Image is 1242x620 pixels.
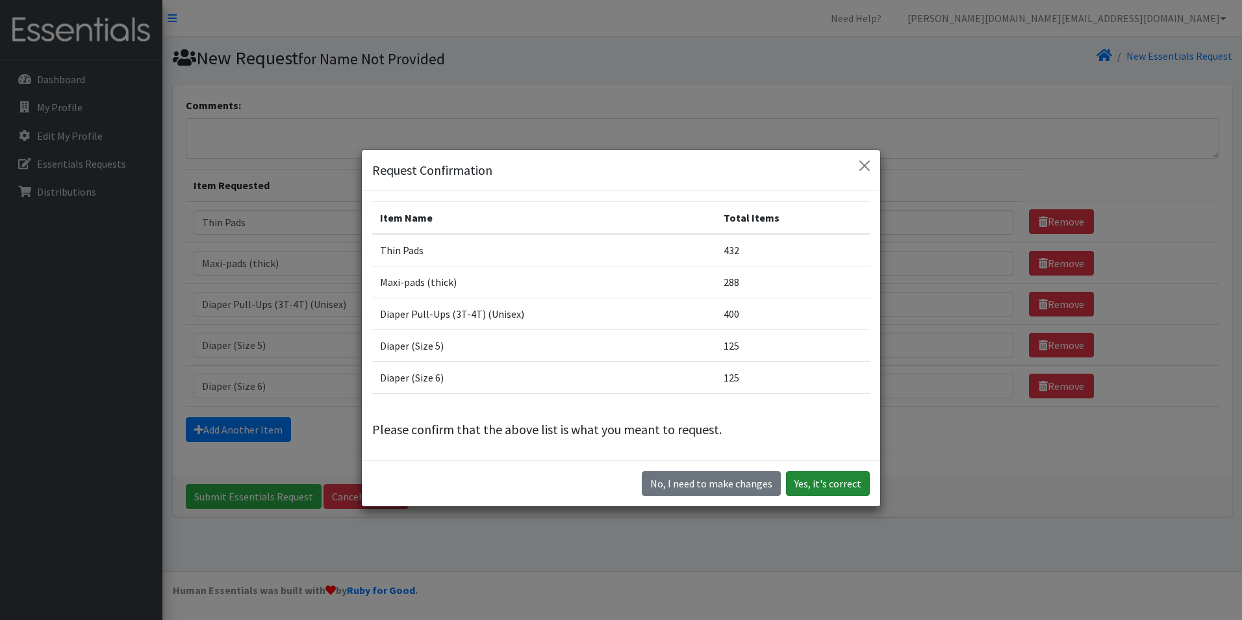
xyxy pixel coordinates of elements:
[372,362,716,394] td: Diaper (Size 6)
[372,298,716,330] td: Diaper Pull-Ups (3T-4T) (Unisex)
[716,330,870,362] td: 125
[372,202,716,235] th: Item Name
[716,266,870,298] td: 288
[372,234,716,266] td: Thin Pads
[716,234,870,266] td: 432
[716,298,870,330] td: 400
[716,202,870,235] th: Total Items
[372,420,870,439] p: Please confirm that the above list is what you meant to request.
[642,471,781,496] button: No I need to make changes
[372,330,716,362] td: Diaper (Size 5)
[854,155,875,176] button: Close
[786,471,870,496] button: Yes, it's correct
[372,266,716,298] td: Maxi-pads (thick)
[716,362,870,394] td: 125
[372,161,492,180] h5: Request Confirmation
